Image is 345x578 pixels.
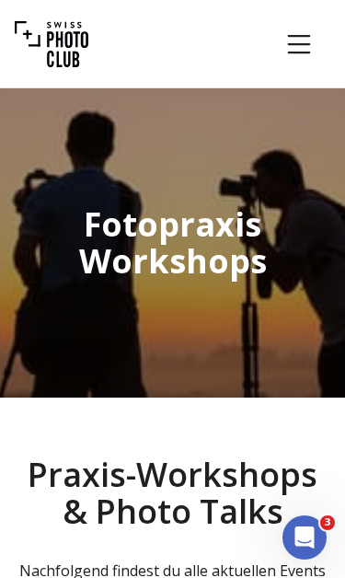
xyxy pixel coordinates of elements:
h2: Praxis-Workshops & Photo Talks [15,457,330,530]
iframe: Intercom live chat [282,515,327,560]
button: Menu [268,13,330,75]
span: 3 [320,515,335,530]
img: Swiss photo club [15,7,88,81]
span: Fotopraxis Workshops [79,202,267,283]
